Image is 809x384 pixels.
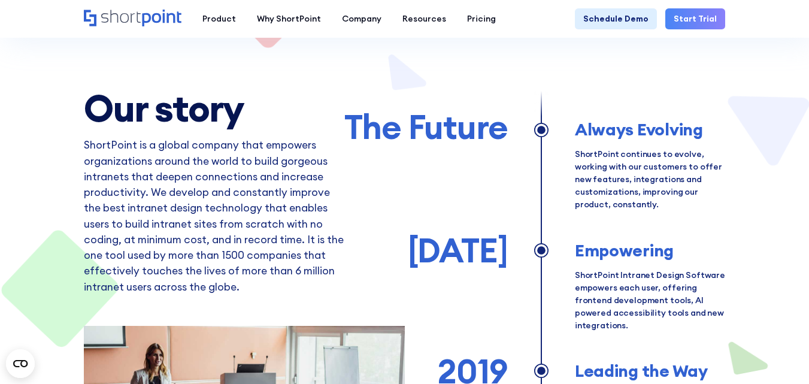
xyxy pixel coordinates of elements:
[246,8,331,29] a: Why ShortPoint
[456,8,506,29] a: Pricing
[84,87,405,129] h2: Our story
[575,120,725,139] div: Always Evolving
[202,13,236,25] div: Product
[392,8,456,29] a: Resources
[575,361,725,380] div: Leading the Way
[84,137,344,326] p: ShortPoint is a global company that empowers organizations around the world to build gorgeous int...
[84,10,181,28] a: Home
[575,8,657,29] a: Schedule Demo
[575,241,725,260] div: Empowering
[402,13,446,25] div: Resources
[408,232,508,269] div: [DATE]
[6,349,35,378] button: Open CMP widget
[331,8,392,29] a: Company
[575,148,725,211] p: ShortPoint continues to evolve, working with our customers to offer new features, integrations an...
[257,13,321,25] div: Why ShortPoint
[575,269,725,332] p: ShortPoint Intranet Design Software empowers each user, offering frontend development tools, AI p...
[749,326,809,384] iframe: Chat Widget
[467,13,496,25] div: Pricing
[344,108,508,146] div: The Future
[665,8,725,29] a: Start Trial
[342,13,381,25] div: Company
[192,8,246,29] a: Product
